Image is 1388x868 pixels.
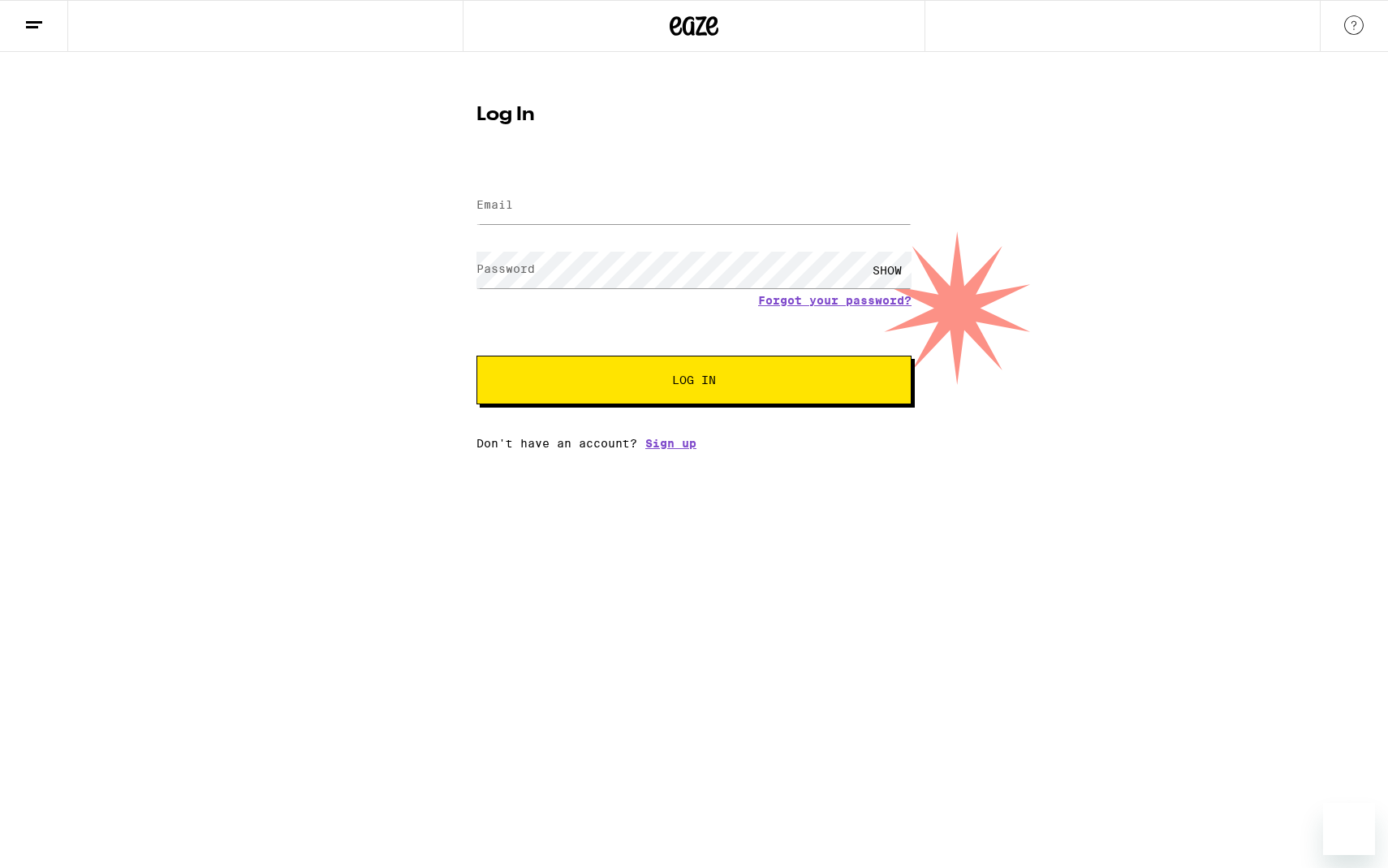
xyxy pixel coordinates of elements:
[476,188,912,224] input: Email
[1323,803,1375,855] iframe: Button to launch messaging window
[476,356,912,404] button: Log In
[645,437,696,450] a: Sign up
[476,106,912,125] h1: Log In
[476,437,912,450] div: Don't have an account?
[476,198,513,211] label: Email
[476,262,535,275] label: Password
[758,294,912,307] a: Forgot your password?
[863,252,912,288] div: SHOW
[672,374,716,386] span: Log In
